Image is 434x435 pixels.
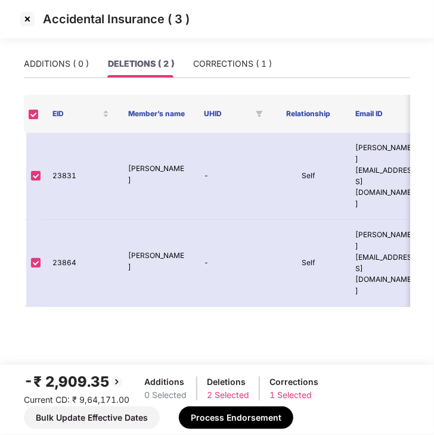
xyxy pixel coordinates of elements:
[253,107,265,121] span: filter
[119,95,194,133] th: Member’s name
[179,406,293,429] button: Process Endorsement
[193,57,272,70] div: CORRECTIONS ( 1 )
[24,57,89,70] div: ADDITIONS ( 0 )
[144,389,187,402] div: 0 Selected
[110,375,124,389] img: svg+xml;base64,PHN2ZyBpZD0iQmFjay0yMHgyMCIgeG1sbnM9Imh0dHA6Ly93d3cudzMub3JnLzIwMDAvc3ZnIiB3aWR0aD...
[108,57,174,70] div: DELETIONS ( 2 )
[52,109,100,119] span: EID
[194,133,270,220] td: -
[43,12,190,26] p: Accidental Insurance ( 3 )
[346,220,421,307] td: [PERSON_NAME][EMAIL_ADDRESS][DOMAIN_NAME]
[144,375,187,389] div: Additions
[204,109,251,119] span: UHID
[24,371,129,393] div: -₹ 2,909.35
[269,375,318,389] div: Corrections
[346,95,421,133] th: Email ID
[24,406,160,429] button: Bulk Update Effective Dates
[128,163,185,186] p: [PERSON_NAME]
[270,220,346,307] td: Self
[43,133,119,220] td: 23831
[207,389,249,402] div: 2 Selected
[128,250,185,273] p: [PERSON_NAME]
[270,133,346,220] td: Self
[43,95,119,133] th: EID
[256,110,263,117] span: filter
[207,375,249,389] div: Deletions
[346,133,421,220] td: [PERSON_NAME][EMAIL_ADDRESS][DOMAIN_NAME]
[194,220,270,307] td: -
[269,389,318,402] div: 1 Selected
[24,394,129,405] span: Current CD: ₹ 9,64,171.00
[18,10,37,29] img: svg+xml;base64,PHN2ZyBpZD0iQ3Jvc3MtMzJ4MzIiIHhtbG5zPSJodHRwOi8vd3d3LnczLm9yZy8yMDAwL3N2ZyIgd2lkdG...
[270,95,346,133] th: Relationship
[43,220,119,307] td: 23864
